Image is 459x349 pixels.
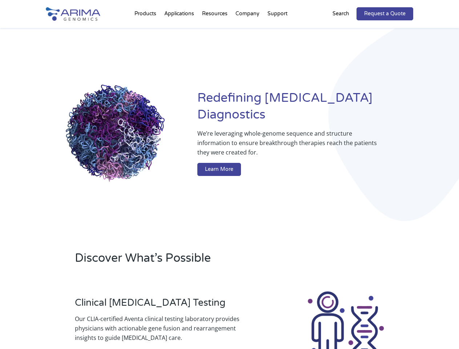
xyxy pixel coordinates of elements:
h3: Clinical [MEDICAL_DATA] Testing [75,297,258,314]
p: Our CLIA-certified Aventa clinical testing laboratory provides physicians with actionable gene fu... [75,314,258,342]
p: Search [333,9,349,19]
img: Arima-Genomics-logo [46,7,100,21]
p: We’re leveraging whole-genome sequence and structure information to ensure breakthrough therapies... [197,129,384,163]
h2: Discover What’s Possible [75,250,316,272]
a: Learn More [197,163,241,176]
a: Request a Quote [357,7,413,20]
iframe: Chat Widget [423,314,459,349]
h1: Redefining [MEDICAL_DATA] Diagnostics [197,90,413,129]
